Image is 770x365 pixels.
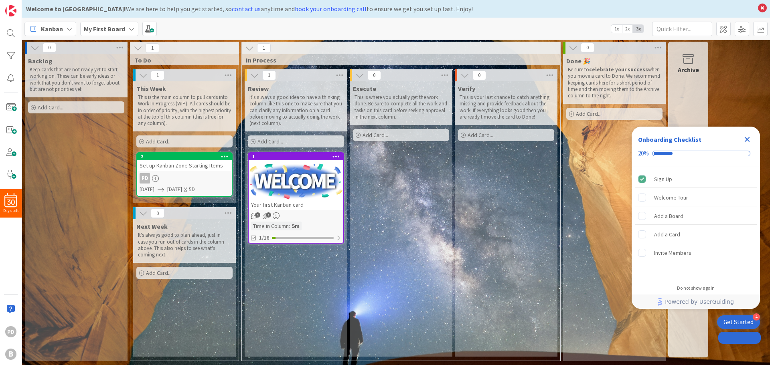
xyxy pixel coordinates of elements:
div: Invite Members [654,248,691,258]
span: 0 [472,71,486,80]
div: Footer [632,294,760,309]
strong: celebrate your success [589,66,648,73]
span: 1x [611,25,622,33]
span: Add Card... [363,131,388,139]
div: Checklist items [632,167,760,280]
span: 0 [43,43,56,52]
div: Time in Column [251,222,289,230]
div: Checklist progress: 20% [638,150,754,157]
p: It's always a good idea to have a thinking column like this one to make sure that you can clarify... [249,94,342,127]
div: 1 [249,153,343,160]
span: 1/18 [259,234,269,242]
div: Open Get Started checklist, remaining modules: 4 [717,315,760,329]
div: PD [5,326,16,337]
div: 5m [290,222,302,230]
p: This is your last chance to catch anything missing and provide feedback about the work. If everyt... [460,94,553,120]
span: 1 [266,212,271,218]
div: 1Your first Kanban card [249,153,343,210]
span: To Do [134,56,229,64]
span: Next Week [136,222,168,230]
span: 2x [622,25,633,33]
div: 2 [141,154,232,159]
span: Verify [458,85,475,93]
span: Powered by UserGuiding [665,297,734,307]
div: PD [137,173,232,184]
span: In Process [246,56,550,64]
div: 1 [252,154,343,159]
div: Invite Members is incomplete. [635,244,757,262]
div: Get Started [723,318,754,326]
span: 0 [367,71,381,80]
div: B [5,349,16,360]
span: Add Card... [146,138,172,145]
div: 2Set up Kanban Zone Starting Items [137,153,232,171]
div: Close Checklist [741,133,754,146]
div: Your first Kanban card [249,200,343,210]
div: Welcome Tour [654,193,688,202]
div: Sign Up [654,174,672,184]
div: Welcome Tour is incomplete. [635,189,757,206]
div: Add a Card is incomplete. [635,226,757,243]
span: Review [248,85,269,93]
div: Sign Up is complete. [635,170,757,188]
img: Visit kanbanzone.com [5,5,16,16]
span: 0 [151,208,164,218]
div: Onboarding Checklist [638,135,701,144]
span: Backlog [28,57,53,65]
a: book your onboarding call [295,5,367,13]
div: Archive [678,65,699,75]
b: My First Board [84,25,125,33]
div: 2 [137,153,232,160]
b: Welcome to [GEOGRAPHIC_DATA]! [26,5,126,13]
p: Keep cards that are not ready yet to start working on. These can be early ideas or work that you ... [30,67,123,93]
a: Powered by UserGuiding [636,294,756,309]
span: 1 [255,212,260,218]
a: 2Set up Kanban Zone Starting ItemsPD[DATE][DATE]5D [136,152,233,197]
span: [DATE] [167,185,182,194]
div: Checklist Container [632,127,760,309]
input: Quick Filter... [652,22,712,36]
div: Do not show again [677,285,715,291]
a: 1Your first Kanban cardTime in Column:5m1/18 [248,152,344,244]
span: 1 [262,71,276,80]
span: Add Card... [146,269,172,276]
span: Add Card... [257,138,283,145]
span: 1 [151,71,164,80]
span: Done 🎉 [566,57,591,65]
div: 20% [638,150,649,157]
span: Execute [353,85,376,93]
span: 0 [581,43,594,52]
span: Add Card... [468,131,493,139]
span: 30 [7,200,15,205]
p: Be sure to when you move a card to Done. We recommend keeping cards here for s short period of ti... [568,67,661,99]
span: 1 [257,43,271,53]
span: [DATE] [140,185,154,194]
div: Add a Board is incomplete. [635,207,757,225]
span: Add Card... [38,104,63,111]
p: This is the main column to pull cards into Work In Progress (WIP). All cards should be in order o... [138,94,231,127]
span: : [289,222,290,230]
div: 4 [753,313,760,321]
p: This is where you actually get the work done. Be sure to complete all the work and tasks on this ... [355,94,448,120]
span: 3x [633,25,644,33]
a: contact us [232,5,261,13]
span: Kanban [41,24,63,34]
div: We are here to help you get started, so anytime and to ensure we get you set up fast. Enjoy! [26,4,754,14]
span: Add Card... [576,110,602,117]
span: This Week [136,85,166,93]
p: It's always good to plan ahead, just in case you run out of cards in the column above. This also ... [138,232,231,258]
div: 5D [189,185,195,194]
div: Add a Board [654,211,683,221]
div: Set up Kanban Zone Starting Items [137,160,232,171]
div: Add a Card [654,230,680,239]
div: PD [140,173,150,184]
span: 1 [146,43,159,53]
